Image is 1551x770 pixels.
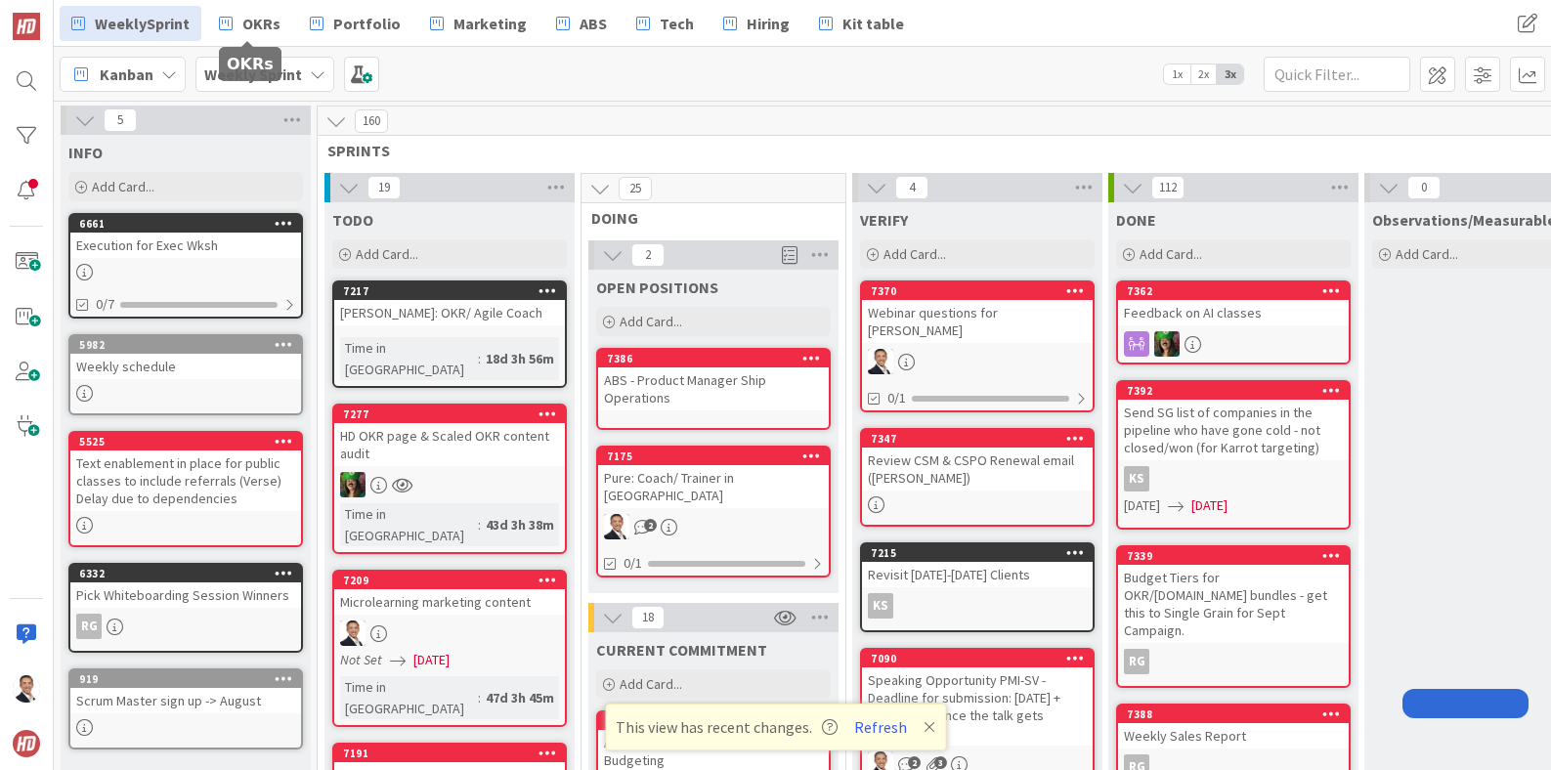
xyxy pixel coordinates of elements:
div: 7370Webinar questions for [PERSON_NAME] [862,282,1093,343]
span: Add Card... [620,675,682,693]
a: WeeklySprint [60,6,201,41]
div: 7339 [1118,547,1349,565]
span: DONE [1116,210,1156,230]
div: 7392Send SG list of companies in the pipeline who have gone cold - not closed/won (for Karrot tar... [1118,382,1349,460]
div: 7217[PERSON_NAME]: OKR/ Agile Coach [334,282,565,325]
div: 7392 [1127,384,1349,398]
div: 43d 3h 38m [481,514,559,535]
div: 7277 [334,406,565,423]
span: 2 [644,519,657,532]
div: SL [862,349,1093,374]
span: 2x [1190,64,1217,84]
b: Weekly Sprint [204,64,302,84]
a: 5982Weekly schedule [68,334,303,415]
a: 7209Microlearning marketing contentSLNot Set[DATE]Time in [GEOGRAPHIC_DATA]:47d 3h 45m [332,570,567,727]
div: 5982 [70,336,301,354]
img: avatar [13,730,40,757]
div: 7217 [334,282,565,300]
span: [DATE] [1191,495,1228,516]
span: OPEN POSITIONS [596,278,718,297]
div: KS [1118,466,1349,492]
div: 7339 [1127,549,1349,563]
div: SL [598,514,829,539]
div: 7090 [862,650,1093,667]
span: 25 [619,177,652,200]
div: RG [70,614,301,639]
span: DOING [591,208,821,228]
div: 7386 [607,352,829,365]
span: : [478,514,481,535]
a: Hiring [711,6,801,41]
span: [DATE] [413,650,450,670]
div: 919 [70,670,301,688]
div: 7191 [334,745,565,762]
span: 5 [104,108,137,132]
span: 0/1 [624,553,642,574]
div: 6332 [79,567,301,580]
img: SL [13,675,40,703]
div: 7362 [1118,282,1349,300]
div: Time in [GEOGRAPHIC_DATA] [340,676,478,719]
a: Tech [625,6,706,41]
span: : [478,687,481,708]
div: 47d 3h 45m [481,687,559,708]
div: 7215Revisit [DATE]-[DATE] Clients [862,544,1093,587]
div: 7209Microlearning marketing content [334,572,565,615]
div: 7175 [598,448,829,465]
span: 19 [367,176,401,199]
div: 7215 [871,546,1093,560]
div: 6332Pick Whiteboarding Session Winners [70,565,301,608]
span: 3 [934,756,947,769]
div: RG [76,614,102,639]
div: Weekly Sales Report [1118,723,1349,749]
div: RG [1124,649,1149,674]
span: 18 [631,606,665,629]
h5: OKRs [227,55,274,73]
div: Weekly schedule [70,354,301,379]
img: SL [1154,331,1180,357]
div: Review CSM & CSPO Renewal email ([PERSON_NAME]) [862,448,1093,491]
div: Send SG list of companies in the pipeline who have gone cold - not closed/won (for Karrot targeting) [1118,400,1349,460]
a: 7386ABS - Product Manager Ship Operations [596,348,831,430]
span: Add Card... [356,245,418,263]
div: Feedback on AI classes [1118,300,1349,325]
a: 7339Budget Tiers for OKR/[DOMAIN_NAME] bundles - get this to Single Grain for Sept Campaign.RG [1116,545,1351,688]
span: OKRs [242,12,280,35]
div: RG [1118,649,1349,674]
span: Add Card... [1140,245,1202,263]
span: 4 [895,176,928,199]
a: ABS [544,6,619,41]
div: 7347Review CSM & CSPO Renewal email ([PERSON_NAME]) [862,430,1093,491]
div: 5525Text enablement in place for public classes to include referrals (Verse) Delay due to depende... [70,433,301,511]
div: Pick Whiteboarding Session Winners [70,582,301,608]
span: Kanban [100,63,153,86]
a: 7215Revisit [DATE]-[DATE] ClientsKS [860,542,1095,632]
div: 7277 [343,407,565,421]
img: SL [340,472,366,497]
div: SL [1118,331,1349,357]
div: 7209 [343,574,565,587]
div: SL [334,620,565,646]
span: 3x [1217,64,1243,84]
a: 6661Execution for Exec Wksh0/7 [68,213,303,319]
div: KS [1124,466,1149,492]
button: Refresh [847,714,914,740]
div: 7388Weekly Sales Report [1118,706,1349,749]
span: 2 [908,756,921,769]
div: 7370 [871,284,1093,298]
div: 7386ABS - Product Manager Ship Operations [598,350,829,410]
div: 7396 [598,712,829,730]
div: 5525 [79,435,301,449]
div: 7175Pure: Coach/ Trainer in [GEOGRAPHIC_DATA] [598,448,829,508]
div: 7339Budget Tiers for OKR/[DOMAIN_NAME] bundles - get this to Single Grain for Sept Campaign. [1118,547,1349,643]
a: 7362Feedback on AI classesSL [1116,280,1351,364]
img: SL [868,349,893,374]
div: 5982 [79,338,301,352]
div: 919Scrum Master sign up -> August [70,670,301,713]
div: ABS - Product Manager Ship Operations [598,367,829,410]
div: 7175 [607,449,829,463]
div: 6661Execution for Exec Wksh [70,215,301,258]
div: SL [334,472,565,497]
div: 7370 [862,282,1093,300]
div: 6661 [70,215,301,233]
